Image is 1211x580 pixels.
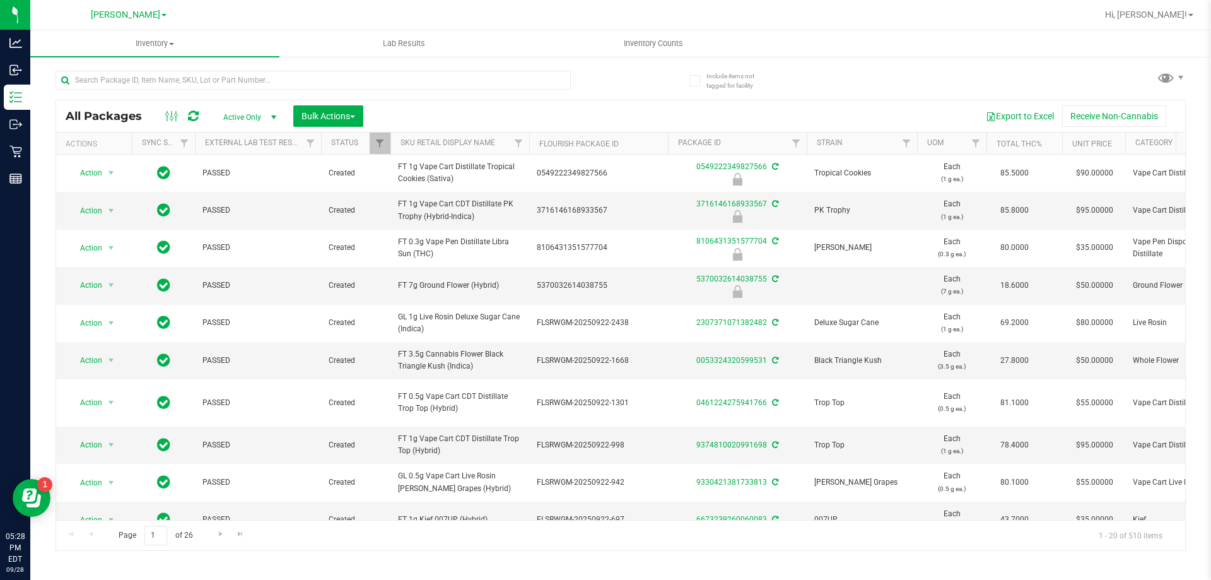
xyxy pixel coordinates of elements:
span: Sync from Compliance System [770,162,778,171]
span: Sync from Compliance System [770,318,778,327]
span: FLSRWGM-20250922-697 [537,514,660,526]
span: FLSRWGM-20250922-942 [537,476,660,488]
span: select [103,314,119,332]
span: [PERSON_NAME] Grapes [814,476,910,488]
span: FLSRWGM-20250922-2438 [537,317,660,329]
p: (0.5 g ea.) [925,403,979,415]
a: 2307371071382482 [696,318,767,327]
span: In Sync [157,352,170,369]
span: select [103,202,119,220]
span: [PERSON_NAME] [814,242,910,254]
span: 85.8000 [994,201,1035,220]
a: Sync Status [142,138,190,147]
a: 6673239260060083 [696,515,767,524]
a: Status [331,138,358,147]
span: PASSED [202,242,313,254]
span: FT 3.5g Cannabis Flower Black Triangle Kush (Indica) [398,348,522,372]
span: Each [925,391,979,415]
p: (7 g ea.) [925,285,979,297]
input: Search Package ID, Item Name, SKU, Lot or Part Number... [56,71,571,90]
span: $50.00000 [1070,352,1120,370]
inline-svg: Inventory [9,91,22,104]
a: Total THC% [997,139,1042,148]
span: Action [69,511,103,529]
inline-svg: Outbound [9,118,22,131]
span: 007UP [814,514,910,526]
span: PASSED [202,397,313,409]
span: In Sync [157,164,170,182]
span: Created [329,242,383,254]
span: 8106431351577704 [537,242,660,254]
span: 69.2000 [994,314,1035,332]
span: select [103,164,119,182]
span: In Sync [157,473,170,491]
span: Action [69,202,103,220]
button: Receive Non-Cannabis [1062,105,1166,127]
p: 05:28 PM EDT [6,531,25,565]
span: 0549222349827566 [537,167,660,179]
span: FT 0.3g Vape Pen Distillate Libra Sun (THC) [398,236,522,260]
span: In Sync [157,511,170,528]
span: select [103,394,119,411]
span: Each [925,161,979,185]
div: Locked due to Testing Failure [666,248,809,261]
span: 27.8000 [994,352,1035,370]
span: Action [69,314,103,332]
a: Filter [508,133,529,154]
a: Filter [370,133,390,154]
span: In Sync [157,276,170,294]
span: $95.00000 [1070,201,1120,220]
a: Go to the last page [231,526,250,543]
span: PASSED [202,355,313,367]
span: FLSRWGM-20250922-1301 [537,397,660,409]
span: Each [925,470,979,494]
span: Sync from Compliance System [770,441,778,449]
a: 8106431351577704 [696,237,767,246]
span: Sync from Compliance System [770,356,778,365]
span: select [103,474,119,492]
span: PASSED [202,476,313,488]
a: Lab Results [279,30,529,57]
span: FT 7g Ground Flower (Hybrid) [398,280,522,292]
span: Trop Top [814,397,910,409]
a: Filter [174,133,195,154]
span: FT 1g Vape Cart CDT Distillate Trop Top (Hybrid) [398,433,522,457]
span: $55.00000 [1070,394,1120,412]
span: GL 1g Live Rosin Deluxe Sugar Cane (Indica) [398,311,522,335]
span: FT 1g Vape Cart CDT Distillate PK Trophy (Hybrid-Indica) [398,198,522,222]
span: FLSRWGM-20250922-1668 [537,355,660,367]
span: Action [69,436,103,454]
span: Sync from Compliance System [770,237,778,246]
span: PK Trophy [814,204,910,216]
span: PASSED [202,204,313,216]
span: PASSED [202,280,313,292]
span: select [103,239,119,257]
a: Filter [966,133,986,154]
span: Created [329,204,383,216]
span: Action [69,474,103,492]
a: 9330421381733813 [696,478,767,487]
p: (0.3 g ea.) [925,248,979,260]
inline-svg: Analytics [9,37,22,49]
span: $50.00000 [1070,276,1120,295]
span: In Sync [157,436,170,454]
span: Bulk Actions [301,111,355,121]
span: Action [69,164,103,182]
span: Each [925,236,979,260]
span: Created [329,280,383,292]
span: $35.00000 [1070,239,1120,257]
p: (1 g ea.) [925,173,979,185]
span: [PERSON_NAME] [91,9,160,20]
span: In Sync [157,201,170,219]
span: Lab Results [366,38,442,49]
span: Sync from Compliance System [770,275,778,283]
span: 81.1000 [994,394,1035,412]
span: Created [329,476,383,488]
span: Each [925,508,979,532]
p: 09/28 [6,565,25,574]
span: 18.6000 [994,276,1035,295]
a: Filter [786,133,807,154]
span: PASSED [202,514,313,526]
div: Quarantine [666,285,809,298]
